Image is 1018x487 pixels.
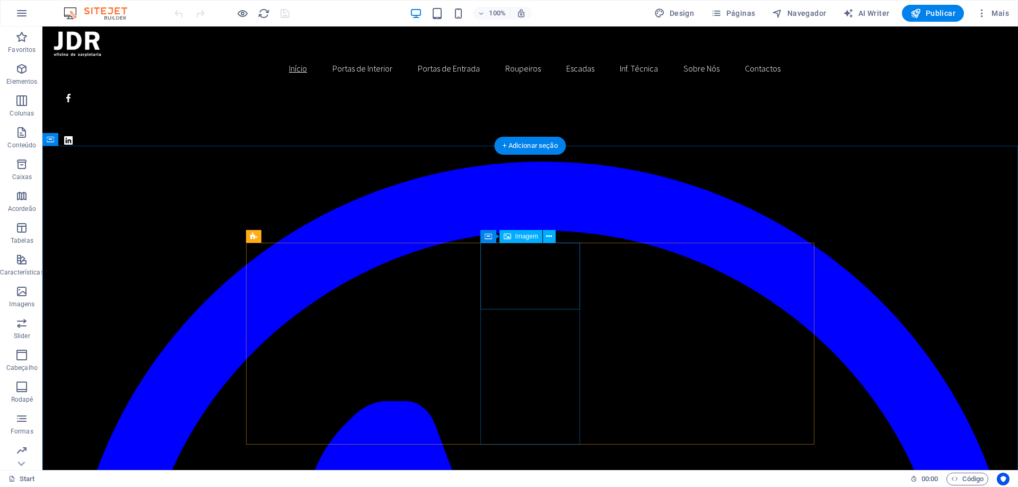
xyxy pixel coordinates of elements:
span: Publicar [910,8,955,19]
h6: 100% [489,7,506,20]
i: Ao redimensionar, ajusta automaticamente o nível de zoom para caber no dispositivo escolhido. [516,8,526,18]
button: Páginas [707,5,759,22]
p: Conteúdo [7,141,36,149]
button: Código [946,473,988,485]
button: Design [650,5,698,22]
p: Favoritos [8,46,36,54]
p: Rodapé [11,395,33,404]
h6: Tempo de sessão [910,473,938,485]
button: 100% [473,7,511,20]
p: Slider [14,332,30,340]
i: Recarregar página [258,7,270,20]
a: Clique para cancelar a seleção. Clique duas vezes para abrir as Páginas [8,473,35,485]
span: Imagem [515,233,538,240]
img: Editor Logo [61,7,141,20]
span: Mais [977,8,1009,19]
p: Imagens [9,300,34,308]
button: Mais [972,5,1013,22]
span: Design [654,8,694,19]
button: Usercentrics [997,473,1010,485]
span: AI Writer [843,8,889,19]
span: : [929,475,931,483]
button: AI Writer [839,5,893,22]
button: reload [257,7,270,20]
div: Design (Ctrl+Alt+Y) [650,5,698,22]
span: Páginas [711,8,755,19]
p: Acordeão [8,205,36,213]
p: Colunas [10,109,34,118]
p: Elementos [6,77,37,86]
button: Clique aqui para sair do modo de visualização e continuar editando [236,7,249,20]
p: Caixas [12,173,32,181]
p: Cabeçalho [6,364,38,372]
button: Publicar [902,5,964,22]
span: Navegador [772,8,826,19]
p: Formas [11,427,33,436]
div: + Adicionar seção [494,137,566,155]
p: Tabelas [11,236,33,245]
span: Código [951,473,984,485]
button: Navegador [768,5,830,22]
span: 00 00 [922,473,938,485]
